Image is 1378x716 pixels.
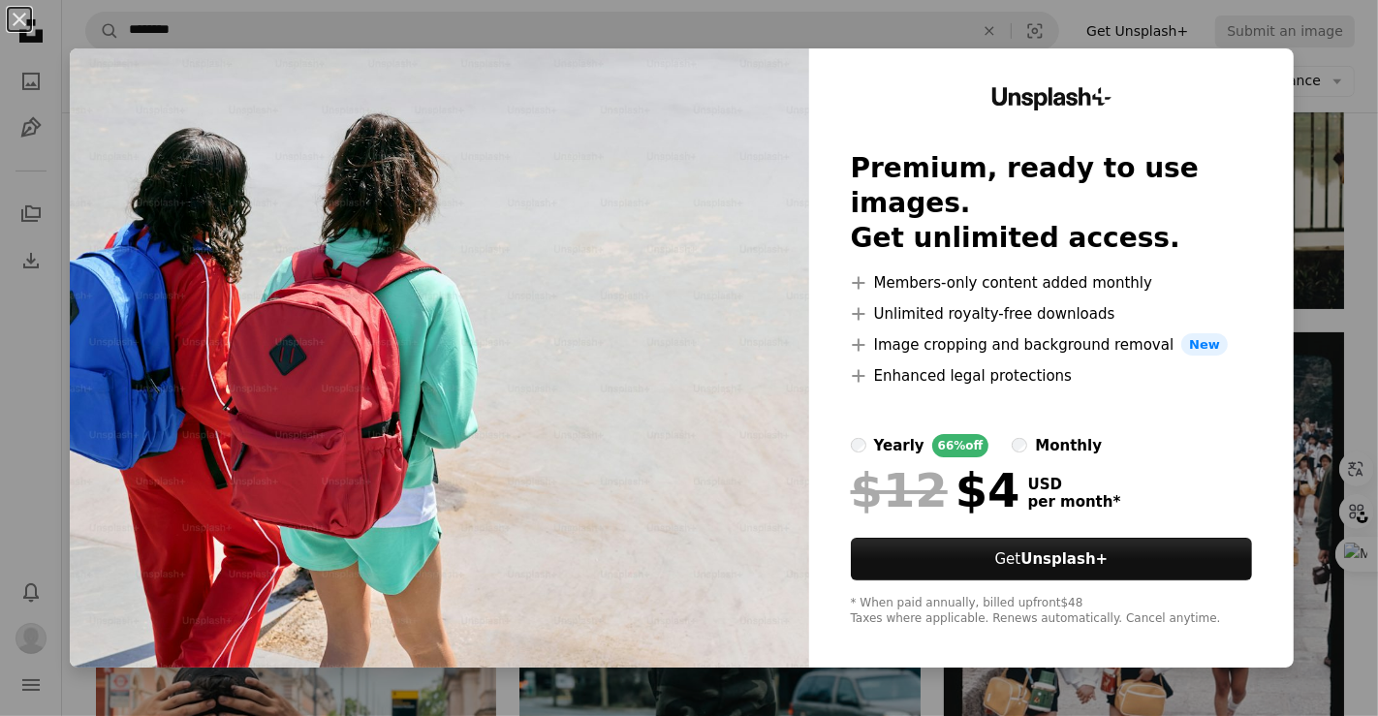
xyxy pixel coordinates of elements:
[851,538,1253,580] a: GetUnsplash+
[1012,438,1027,453] input: monthly
[851,596,1253,627] div: * When paid annually, billed upfront $48 Taxes where applicable. Renews automatically. Cancel any...
[851,302,1253,326] li: Unlimited royalty-free downloads
[851,151,1253,256] h2: Premium, ready to use images. Get unlimited access.
[851,465,948,515] span: $12
[874,434,924,457] div: yearly
[851,364,1253,388] li: Enhanced legal protections
[851,465,1020,515] div: $4
[851,271,1253,295] li: Members-only content added monthly
[851,438,866,453] input: yearly66%off
[1028,476,1121,493] span: USD
[1035,434,1102,457] div: monthly
[1181,333,1228,357] span: New
[932,434,989,457] div: 66% off
[1020,550,1108,568] strong: Unsplash+
[1028,493,1121,511] span: per month *
[851,333,1253,357] li: Image cropping and background removal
